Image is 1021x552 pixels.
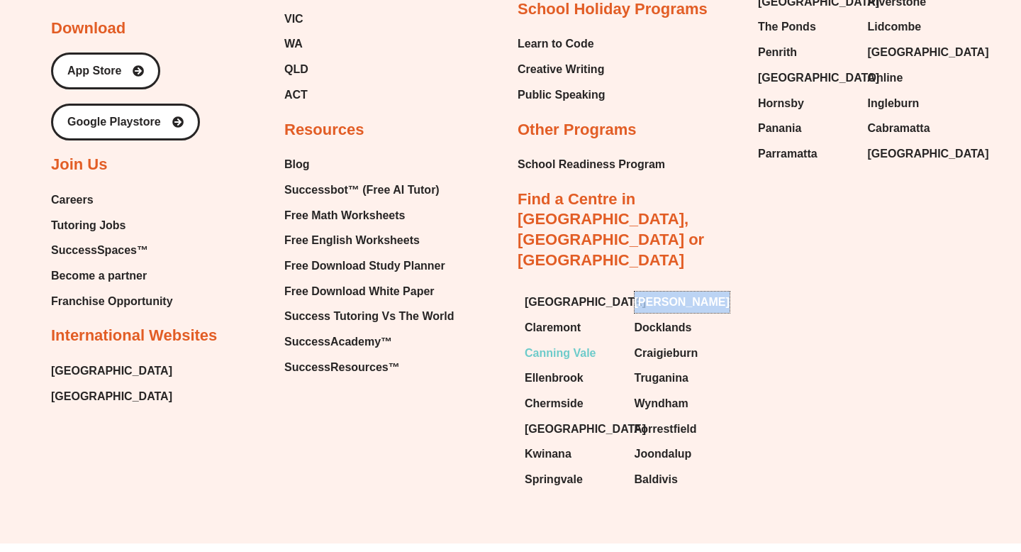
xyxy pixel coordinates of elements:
[51,386,172,407] a: [GEOGRAPHIC_DATA]
[284,357,454,378] a: SuccessResources™
[518,84,606,106] a: Public Speaking
[51,155,107,175] h2: Join Us
[67,65,121,77] span: App Store
[758,16,816,38] span: The Ponds
[635,419,730,440] a: Forrestfield
[51,240,148,261] span: SuccessSpaces™
[51,360,172,382] a: [GEOGRAPHIC_DATA]
[284,255,445,277] span: Free Download Study Planner
[51,291,173,312] span: Franchise Opportunity
[525,317,581,338] span: Claremont
[525,292,620,313] a: [GEOGRAPHIC_DATA]
[284,9,406,30] a: VIC
[284,230,454,251] a: Free English Worksheets
[284,331,392,353] span: SuccessAcademy™
[758,143,818,165] span: Parramatta
[51,215,173,236] a: Tutoring Jobs
[868,16,964,38] a: Lidcombe
[525,393,620,414] a: Chermside
[51,326,217,346] h2: International Websites
[868,118,930,139] span: Cabramatta
[51,104,200,140] a: Google Playstore
[868,118,964,139] a: Cabramatta
[758,93,804,114] span: Hornsby
[518,190,704,269] a: Find a Centre in [GEOGRAPHIC_DATA], [GEOGRAPHIC_DATA] or [GEOGRAPHIC_DATA]
[758,67,879,89] span: [GEOGRAPHIC_DATA]
[525,443,620,465] a: Kwinana
[868,143,964,165] a: [GEOGRAPHIC_DATA]
[868,93,920,114] span: Ingleburn
[284,84,406,106] a: ACT
[284,180,440,201] span: Successbot™ (Free AI Tutor)
[868,67,964,89] a: Online
[758,67,854,89] a: [GEOGRAPHIC_DATA]
[868,93,964,114] a: Ingleburn
[635,443,730,465] a: Joondalup
[518,120,637,140] h2: Other Programs
[868,143,989,165] span: [GEOGRAPHIC_DATA]
[525,393,584,414] span: Chermside
[635,292,730,313] a: [PERSON_NAME]
[525,419,646,440] span: [GEOGRAPHIC_DATA]
[284,306,454,327] a: Success Tutoring Vs The World
[284,154,454,175] a: Blog
[758,118,801,139] span: Panania
[868,42,989,63] span: [GEOGRAPHIC_DATA]
[525,419,620,440] a: [GEOGRAPHIC_DATA]
[284,9,303,30] span: VIC
[284,205,454,226] a: Free Math Worksheets
[525,368,620,389] a: Ellenbrook
[51,189,173,211] a: Careers
[284,281,435,302] span: Free Download White Paper
[525,343,620,364] a: Canning Vale
[635,368,730,389] a: Truganina
[284,120,364,140] h2: Resources
[284,331,454,353] a: SuccessAcademy™
[284,154,310,175] span: Blog
[635,419,697,440] span: Forrestfield
[284,33,303,55] span: WA
[284,230,420,251] span: Free English Worksheets
[635,343,698,364] span: Craigieburn
[518,33,606,55] a: Learn to Code
[635,469,730,490] a: Baldivis
[51,53,160,89] a: App Store
[284,357,400,378] span: SuccessResources™
[758,42,854,63] a: Penrith
[525,292,646,313] span: [GEOGRAPHIC_DATA]
[525,469,583,490] span: Springvale
[51,215,125,236] span: Tutoring Jobs
[868,67,903,89] span: Online
[525,368,584,389] span: Ellenbrook
[525,469,620,490] a: Springvale
[284,205,405,226] span: Free Math Worksheets
[51,240,173,261] a: SuccessSpaces™
[758,118,854,139] a: Panania
[950,484,1021,552] iframe: Chat Widget
[284,59,406,80] a: QLD
[284,180,454,201] a: Successbot™ (Free AI Tutor)
[635,317,730,338] a: Docklands
[758,143,854,165] a: Parramatta
[635,317,692,338] span: Docklands
[51,265,173,287] a: Become a partner
[284,281,454,302] a: Free Download White Paper
[758,93,854,114] a: Hornsby
[51,265,147,287] span: Become a partner
[518,59,606,80] a: Creative Writing
[284,84,308,106] span: ACT
[635,368,688,389] span: Truganina
[525,317,620,338] a: Claremont
[284,59,308,80] span: QLD
[525,343,596,364] span: Canning Vale
[518,154,665,175] a: School Readiness Program
[525,443,571,465] span: Kwinana
[758,42,797,63] span: Penrith
[635,343,730,364] a: Craigieburn
[284,33,406,55] a: WA
[51,18,125,39] h2: Download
